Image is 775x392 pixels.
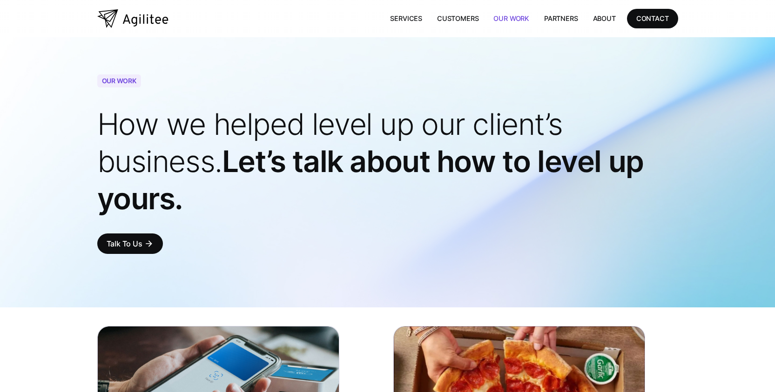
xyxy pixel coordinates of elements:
div: arrow_forward [144,239,154,248]
a: Talk To Usarrow_forward [97,233,163,254]
h1: Let’s talk about how to level up yours. [97,106,678,217]
div: CONTACT [636,13,669,24]
a: About [586,9,623,28]
div: OUR WORK [97,74,141,87]
div: Talk To Us [107,237,142,250]
a: CONTACT [627,9,678,28]
a: Our Work [486,9,537,28]
span: How we helped level up our client’s business. [97,106,563,179]
a: Services [383,9,430,28]
a: Customers [430,9,486,28]
a: Partners [537,9,586,28]
a: home [97,9,168,28]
